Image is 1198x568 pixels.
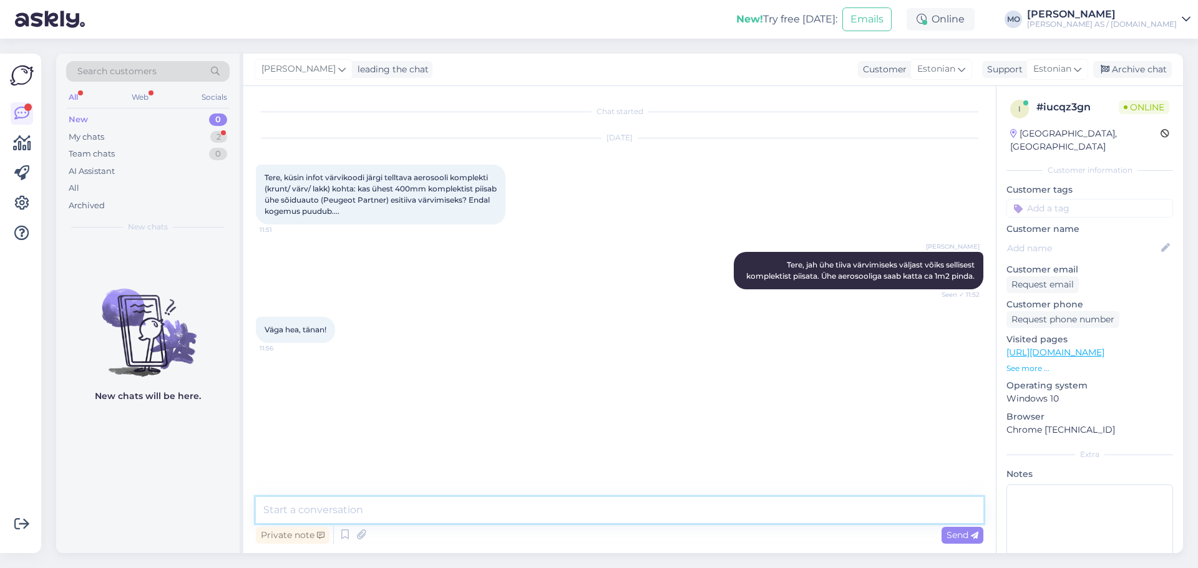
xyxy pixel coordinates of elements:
p: Customer email [1006,263,1173,276]
div: New [69,113,88,126]
span: Väga hea, tänan! [265,325,326,334]
div: leading the chat [353,63,429,76]
span: Tere, küsin infot värvikoodi järgi telltava aerosooli komplekti (krunt/ värv/ lakk) kohta: kas üh... [265,173,499,216]
span: [PERSON_NAME] [926,242,980,251]
p: Customer name [1006,223,1173,236]
a: [PERSON_NAME][PERSON_NAME] AS / [DOMAIN_NAME] [1027,9,1191,29]
p: Visited pages [1006,333,1173,346]
div: Team chats [69,148,115,160]
p: Customer phone [1006,298,1173,311]
div: Support [982,63,1023,76]
div: AI Assistant [69,165,115,178]
input: Add name [1007,241,1159,255]
div: Archived [69,200,105,212]
span: [PERSON_NAME] [261,62,336,76]
span: 11:56 [260,344,306,353]
div: All [66,89,80,105]
div: MO [1005,11,1022,28]
span: i [1018,104,1021,113]
div: # iucqz3gn [1036,100,1119,115]
p: Windows 10 [1006,392,1173,405]
div: Request phone number [1006,311,1119,328]
div: [PERSON_NAME] AS / [DOMAIN_NAME] [1027,19,1177,29]
span: Estonian [1033,62,1071,76]
p: Browser [1006,410,1173,423]
div: Private note [256,527,329,544]
p: Customer tags [1006,183,1173,196]
span: Send [947,529,978,541]
div: Archive chat [1093,61,1172,78]
img: Askly Logo [10,64,34,87]
div: Chat started [256,106,983,117]
div: Online [907,8,975,31]
div: Socials [199,89,230,105]
p: Operating system [1006,379,1173,392]
input: Add a tag [1006,199,1173,218]
div: Web [129,89,151,105]
div: Try free [DATE]: [736,12,837,27]
div: My chats [69,131,104,143]
div: Request email [1006,276,1079,293]
span: Tere, jah ühe tiiva värvimiseks väljast võiks sellisest komplektist piisata. Ühe aerosooliga saab... [746,260,976,281]
a: [URL][DOMAIN_NAME] [1006,347,1104,358]
p: Notes [1006,468,1173,481]
div: All [69,182,79,195]
img: No chats [56,266,240,378]
div: [GEOGRAPHIC_DATA], [GEOGRAPHIC_DATA] [1010,127,1161,153]
div: 0 [209,148,227,160]
b: New! [736,13,763,25]
span: Seen ✓ 11:52 [933,290,980,299]
p: Chrome [TECHNICAL_ID] [1006,423,1173,436]
span: 11:51 [260,225,306,234]
div: Customer [858,63,907,76]
div: [PERSON_NAME] [1027,9,1177,19]
span: Estonian [917,62,955,76]
span: Search customers [77,65,157,78]
span: New chats [128,221,168,233]
div: 0 [209,113,227,126]
button: Emails [842,7,892,31]
div: 2 [210,131,227,143]
div: Customer information [1006,165,1173,176]
div: [DATE] [256,132,983,143]
div: Extra [1006,449,1173,460]
p: See more ... [1006,363,1173,374]
span: Online [1119,100,1169,114]
p: New chats will be here. [95,390,201,403]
